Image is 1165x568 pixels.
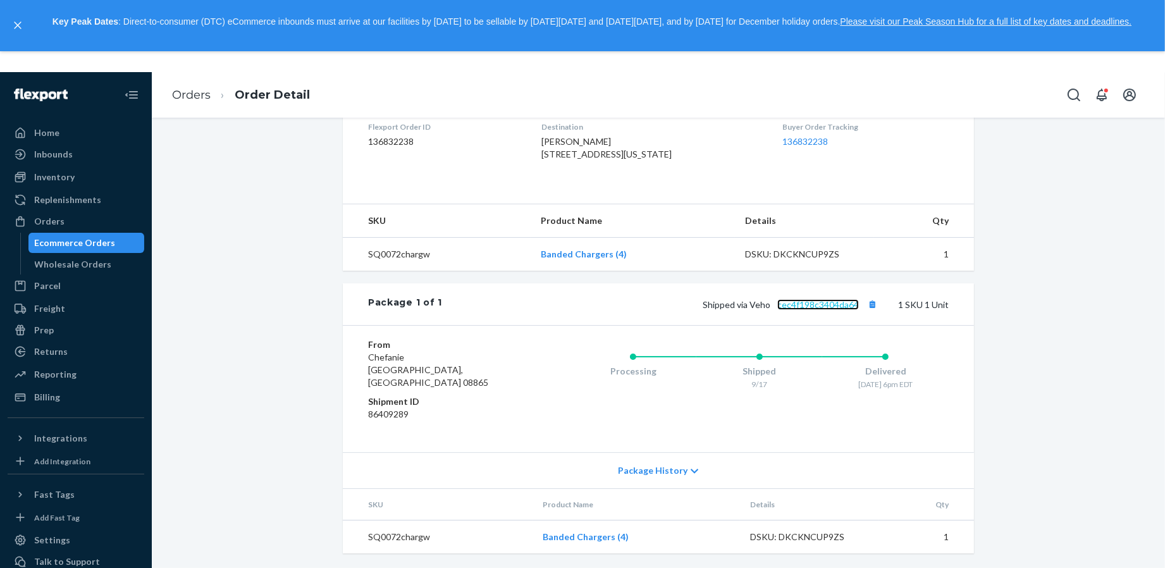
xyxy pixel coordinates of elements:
div: DSKU: DKCKNCUP9ZS [750,531,869,543]
a: Add Fast Tag [8,510,144,525]
a: Wholesale Orders [28,254,145,275]
button: Open Search Box [1061,82,1087,108]
th: Qty [879,489,974,521]
button: Fast Tags [8,485,144,505]
button: Open notifications [1089,82,1114,108]
div: Fast Tags [34,488,75,501]
div: Settings [34,534,70,546]
div: Parcel [34,280,61,292]
a: Order Detail [235,88,310,102]
strong: Key Peak Dates [52,16,118,27]
div: DSKU: DKCKNCUP9ZS [745,248,864,261]
th: Details [735,204,874,238]
dt: Shipment ID [368,395,519,408]
a: Reporting [8,364,144,385]
div: Package 1 of 1 [368,296,442,312]
td: SQ0072chargw [343,520,533,553]
th: Qty [874,204,974,238]
div: 9/17 [696,379,823,390]
a: Billing [8,387,144,407]
div: Add Fast Tag [34,512,80,523]
a: Home [8,123,144,143]
div: Wholesale Orders [35,258,112,271]
div: Prep [34,324,54,336]
a: Inventory [8,167,144,187]
ol: breadcrumbs [162,77,320,114]
a: Replenishments [8,190,144,210]
button: Open account menu [1117,82,1142,108]
div: Processing [570,365,696,378]
a: Banded Chargers (4) [541,249,627,259]
a: Inbounds [8,144,144,164]
a: Add Integration [8,454,144,469]
div: Reporting [34,368,77,381]
a: Banded Chargers (4) [543,531,629,542]
a: Please visit our Peak Season Hub for a full list of key dates and deadlines. [840,16,1131,27]
a: Ecommerce Orders [28,233,145,253]
div: Orders [34,215,65,228]
div: Ecommerce Orders [35,237,116,249]
div: Delivered [822,365,949,378]
a: Prep [8,320,144,340]
dd: 86409289 [368,408,519,421]
th: SKU [343,204,531,238]
div: Add Integration [34,456,90,467]
th: SKU [343,489,533,521]
a: Freight [8,299,144,319]
a: 136832238 [782,136,828,147]
dt: Buyer Order Tracking [782,121,949,132]
th: Product Name [531,204,736,238]
div: Inventory [34,171,75,183]
button: Copy tracking number [864,296,880,312]
button: Integrations [8,428,144,448]
span: Shipped via Veho [703,299,880,310]
div: Integrations [34,432,87,445]
div: 1 SKU 1 Unit [442,296,949,312]
button: Close Navigation [119,82,144,108]
p: : Direct-to-consumer (DTC) eCommerce inbounds must arrive at our facilities by [DATE] to be sella... [30,11,1154,33]
img: Flexport logo [14,89,68,101]
td: 1 [874,237,974,271]
a: Settings [8,530,144,550]
div: Home [34,127,59,139]
dd: 136832238 [368,135,521,148]
a: Orders [8,211,144,232]
div: [DATE] 6pm EDT [822,379,949,390]
td: SQ0072chargw [343,237,531,271]
td: 1 [879,520,974,553]
a: Parcel [8,276,144,296]
div: Freight [34,302,65,315]
dt: From [368,338,519,351]
div: Inbounds [34,148,73,161]
div: Replenishments [34,194,101,206]
span: Package History [618,464,687,477]
th: Details [740,489,879,521]
a: Returns [8,342,144,362]
div: Talk to Support [34,555,100,568]
th: Product Name [533,489,740,521]
span: Chefanie [GEOGRAPHIC_DATA], [GEOGRAPHIC_DATA] 08865 [368,352,488,388]
a: cec4f198c3404da64 [777,299,859,310]
dt: Flexport Order ID [368,121,521,132]
span: [PERSON_NAME] [STREET_ADDRESS][US_STATE] [541,136,672,159]
div: Billing [34,391,60,404]
div: Shipped [696,365,823,378]
div: Returns [34,345,68,358]
button: close, [11,19,24,32]
dt: Destination [541,121,762,132]
a: Orders [172,88,211,102]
